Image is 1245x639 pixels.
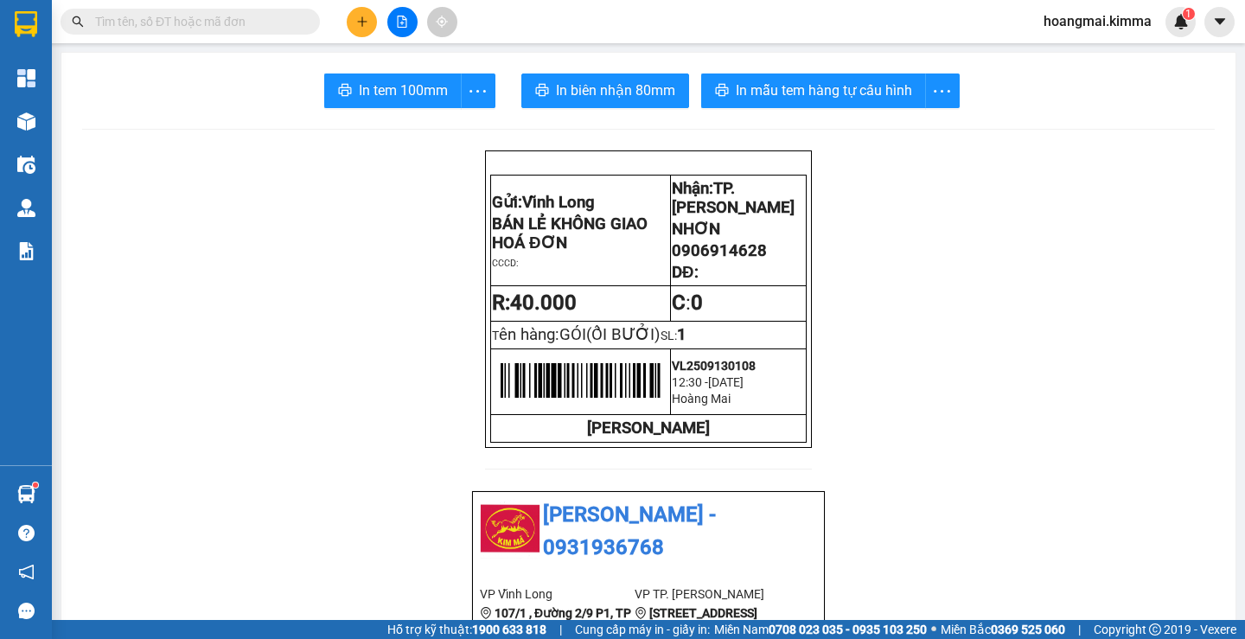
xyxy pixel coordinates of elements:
span: 1 [677,325,686,344]
span: hoangmai.kimma [1030,10,1165,32]
li: [PERSON_NAME] - 0931936768 [480,499,817,564]
span: question-circle [18,525,35,541]
img: logo-vxr [15,11,37,37]
span: 40.000 [510,291,577,315]
span: DĐ: [672,263,698,282]
b: 107/1 , Đường 2/9 P1, TP Vĩnh Long [480,606,631,639]
span: 12:30 - [672,375,708,389]
span: | [1078,620,1081,639]
span: : [672,291,703,315]
span: Miền Bắc [941,620,1065,639]
button: plus [347,7,377,37]
button: printerIn mẫu tem hàng tự cấu hình [701,73,926,108]
img: solution-icon [17,242,35,260]
strong: 0369 525 060 [991,623,1065,636]
span: Hoàng Mai [672,392,731,406]
span: copyright [1149,623,1161,636]
strong: 1900 633 818 [472,623,546,636]
span: printer [535,83,549,99]
span: Miền Nam [714,620,927,639]
img: warehouse-icon [17,199,35,217]
span: plus [356,16,368,28]
li: VP Vĩnh Long [480,585,635,604]
strong: 0708 023 035 - 0935 103 250 [769,623,927,636]
span: 1 [1185,8,1191,20]
span: BÁN LẺ KHÔNG GIAO HOÁ ĐƠN [492,214,648,252]
img: icon-new-feature [1173,14,1189,29]
span: | [559,620,562,639]
span: Vĩnh Long [522,193,595,212]
button: more [925,73,960,108]
span: Hỗ trợ kỹ thuật: [387,620,546,639]
img: dashboard-icon [17,69,35,87]
sup: 1 [33,482,38,488]
button: file-add [387,7,418,37]
span: printer [715,83,729,99]
span: T [492,329,661,342]
span: message [18,603,35,619]
span: ⚪️ [931,626,936,633]
span: GÓI(ỔI BƯỞI) [559,325,661,344]
li: VP TP. [PERSON_NAME] [635,585,789,604]
span: [DATE] [708,375,744,389]
span: In mẫu tem hàng tự cấu hình [736,80,912,101]
span: TP. [PERSON_NAME] [672,179,795,217]
span: 0 [691,291,703,315]
span: CCCD: [492,258,519,269]
sup: 1 [1183,8,1195,20]
button: more [461,73,495,108]
span: Nhận: [672,179,795,217]
button: aim [427,7,457,37]
strong: [PERSON_NAME] [587,419,710,438]
span: Cung cấp máy in - giấy in: [575,620,710,639]
span: SL: [661,329,677,342]
span: more [462,80,495,102]
span: In tem 100mm [359,80,448,101]
span: 0906914628 [672,241,767,260]
span: NHƠN [672,220,720,239]
span: aim [436,16,448,28]
img: warehouse-icon [17,485,35,503]
span: notification [18,564,35,580]
span: ên hàng: [499,325,661,344]
img: warehouse-icon [17,156,35,174]
span: environment [480,607,492,619]
span: printer [338,83,352,99]
button: printerIn tem 100mm [324,73,462,108]
span: more [926,80,959,102]
span: caret-down [1212,14,1228,29]
span: file-add [396,16,408,28]
span: environment [635,607,647,619]
strong: C [672,291,686,315]
input: Tìm tên, số ĐT hoặc mã đơn [95,12,299,31]
span: search [72,16,84,28]
span: VL2509130108 [672,359,756,373]
span: In biên nhận 80mm [556,80,675,101]
button: printerIn biên nhận 80mm [521,73,689,108]
img: logo.jpg [480,499,540,559]
img: warehouse-icon [17,112,35,131]
span: Gửi: [492,193,595,212]
button: caret-down [1204,7,1235,37]
b: [STREET_ADDRESS][PERSON_NAME] [635,606,757,639]
strong: R: [492,291,577,315]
